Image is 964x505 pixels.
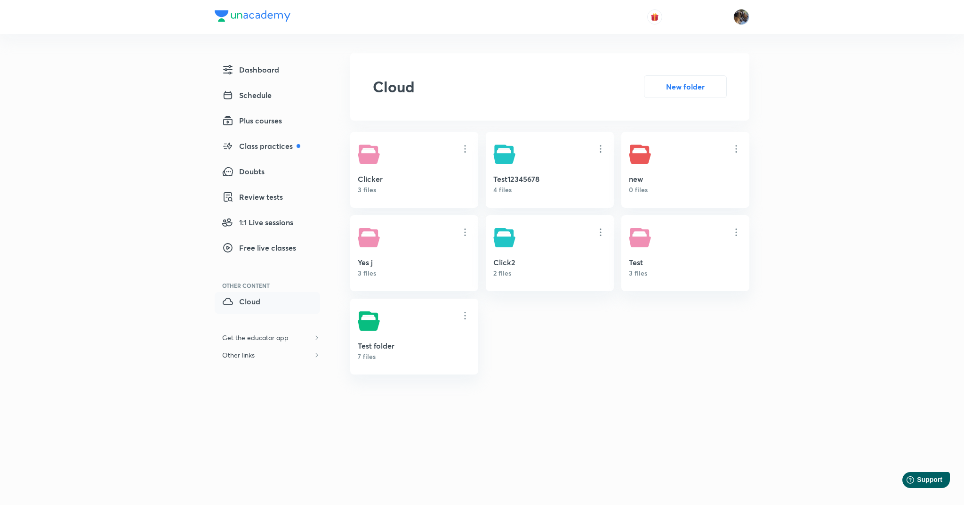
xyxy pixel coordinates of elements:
h5: Test [629,257,742,268]
a: Review tests [215,187,320,209]
h5: Clicker [358,173,471,185]
a: 1:1 Live sessions [215,213,320,235]
button: avatar [647,9,662,24]
h5: Click2 [493,257,606,268]
span: Plus courses [222,115,282,126]
a: Company Logo [215,10,290,24]
h6: 0 files [629,185,742,195]
h6: 2 files [493,268,606,278]
a: Class practices [215,137,320,158]
a: Test folder7 files [350,299,478,375]
span: Review tests [222,191,283,203]
h2: Cloud [373,75,415,98]
h6: Other links [215,346,262,364]
h6: 3 files [358,268,471,278]
a: new0 files [621,132,749,208]
h6: 3 files [358,185,471,195]
a: Dashboard [215,60,320,82]
h5: Test folder [358,340,471,351]
a: Clicker3 files [350,132,478,208]
a: Test3 files [621,215,749,291]
h5: Yes j [358,257,471,268]
span: Schedule [222,90,272,101]
img: Chayan Mehta [733,9,749,25]
h6: 4 files [493,185,606,195]
img: avatar [651,13,659,21]
img: Company Logo [215,10,290,22]
h6: Get the educator app [215,329,296,346]
h6: 7 files [358,351,471,361]
a: Plus courses [215,111,320,133]
span: Doubts [222,166,265,177]
h6: 3 files [629,268,742,278]
span: Dashboard [222,64,279,75]
iframe: Help widget launcher [880,468,954,495]
a: Test123456784 files [486,132,614,208]
h5: Test12345678 [493,173,606,185]
a: Schedule [215,86,320,107]
span: Free live classes [222,242,296,253]
button: New folder [644,75,727,98]
a: Yes j3 files [350,215,478,291]
a: Free live classes [215,238,320,260]
span: Cloud [222,296,260,307]
a: Cloud [215,292,320,314]
a: Doubts [215,162,320,184]
span: Class practices [222,140,300,152]
div: Other Content [222,283,320,288]
a: Click22 files [486,215,614,291]
span: 1:1 Live sessions [222,217,293,228]
h5: new [629,173,742,185]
